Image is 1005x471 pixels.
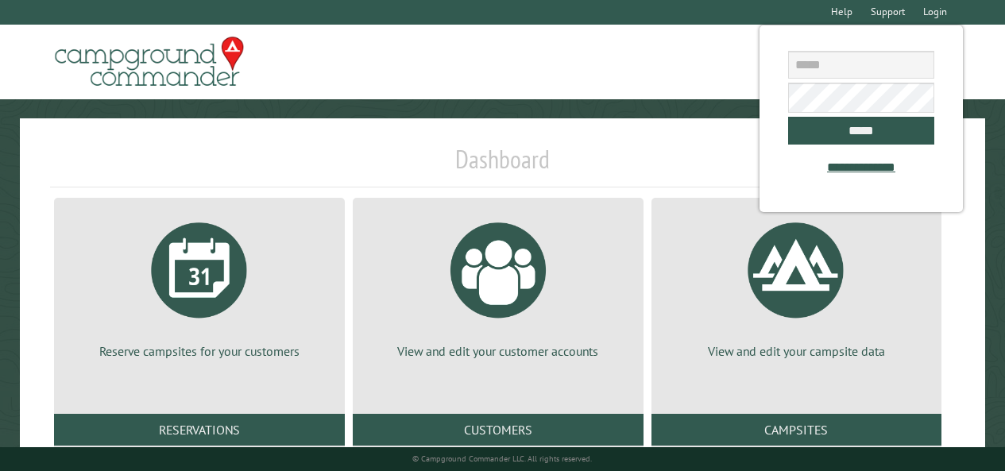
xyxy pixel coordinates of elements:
[372,210,624,360] a: View and edit your customer accounts
[73,210,326,360] a: Reserve campsites for your customers
[372,342,624,360] p: View and edit your customer accounts
[671,342,923,360] p: View and edit your campsite data
[671,210,923,360] a: View and edit your campsite data
[353,414,644,446] a: Customers
[412,454,592,464] small: © Campground Commander LLC. All rights reserved.
[50,144,955,187] h1: Dashboard
[651,414,942,446] a: Campsites
[54,414,345,446] a: Reservations
[50,31,249,93] img: Campground Commander
[73,342,326,360] p: Reserve campsites for your customers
